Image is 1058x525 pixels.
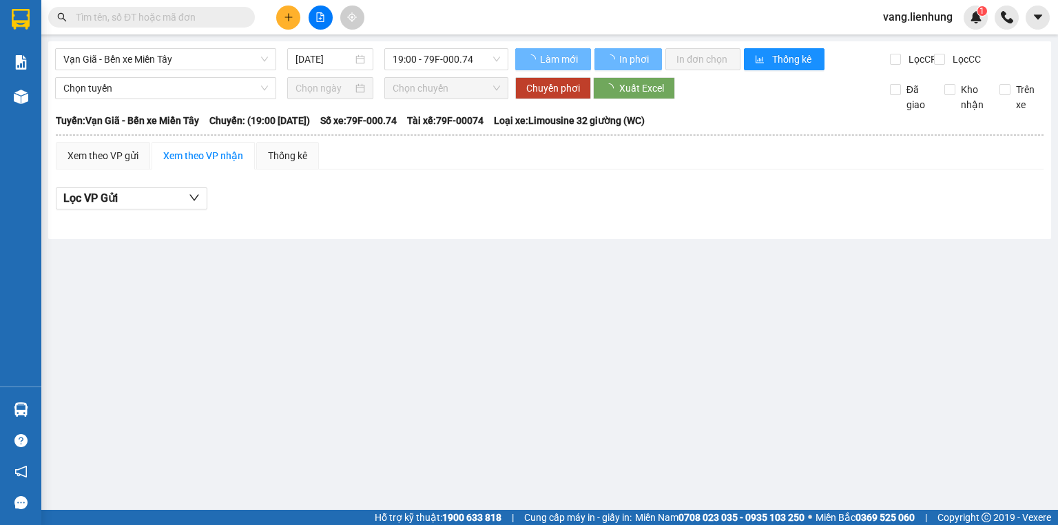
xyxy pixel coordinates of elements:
[526,54,538,64] span: loading
[268,148,307,163] div: Thống kê
[494,113,645,128] span: Loại xe: Limousine 32 giường (WC)
[393,78,501,99] span: Chọn chuyến
[979,6,984,16] span: 1
[955,82,989,112] span: Kho nhận
[309,6,333,30] button: file-add
[678,512,805,523] strong: 0708 023 035 - 0935 103 250
[57,12,67,22] span: search
[772,52,813,67] span: Thống kê
[970,11,982,23] img: icon-new-feature
[442,512,501,523] strong: 1900 633 818
[593,77,675,99] button: Xuất Excel
[14,402,28,417] img: warehouse-icon
[63,78,268,99] span: Chọn tuyến
[295,81,352,96] input: Chọn ngày
[903,52,939,67] span: Lọc CR
[515,77,591,99] button: Chuyển phơi
[163,148,243,163] div: Xem theo VP nhận
[605,54,617,64] span: loading
[744,48,824,70] button: bar-chartThống kê
[12,9,30,30] img: logo-vxr
[320,113,397,128] span: Số xe: 79F-000.74
[14,434,28,447] span: question-circle
[947,52,983,67] span: Lọc CC
[635,510,805,525] span: Miền Nam
[872,8,964,25] span: vang.lienhung
[1001,11,1013,23] img: phone-icon
[14,55,28,70] img: solution-icon
[977,6,987,16] sup: 1
[515,48,591,70] button: Làm mới
[63,189,118,207] span: Lọc VP Gửi
[14,90,28,104] img: warehouse-icon
[14,465,28,478] span: notification
[393,49,501,70] span: 19:00 - 79F-000.74
[284,12,293,22] span: plus
[209,113,310,128] span: Chuyến: (19:00 [DATE])
[56,187,207,209] button: Lọc VP Gửi
[14,496,28,509] span: message
[1010,82,1044,112] span: Trên xe
[407,113,484,128] span: Tài xế: 79F-00074
[295,52,352,67] input: 13/08/2025
[901,82,935,112] span: Đã giao
[925,510,927,525] span: |
[76,10,238,25] input: Tìm tên, số ĐT hoặc mã đơn
[982,513,991,522] span: copyright
[524,510,632,525] span: Cung cấp máy in - giấy in:
[1032,11,1044,23] span: caret-down
[189,192,200,203] span: down
[1026,6,1050,30] button: caret-down
[665,48,740,70] button: In đơn chọn
[594,48,662,70] button: In phơi
[619,52,651,67] span: In phơi
[755,54,767,65] span: bar-chart
[340,6,364,30] button: aim
[68,148,138,163] div: Xem theo VP gửi
[540,52,580,67] span: Làm mới
[808,515,812,520] span: ⚪️
[56,115,199,126] b: Tuyến: Vạn Giã - Bến xe Miền Tây
[375,510,501,525] span: Hỗ trợ kỹ thuật:
[347,12,357,22] span: aim
[276,6,300,30] button: plus
[315,12,325,22] span: file-add
[63,49,268,70] span: Vạn Giã - Bến xe Miền Tây
[855,512,915,523] strong: 0369 525 060
[816,510,915,525] span: Miền Bắc
[512,510,514,525] span: |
